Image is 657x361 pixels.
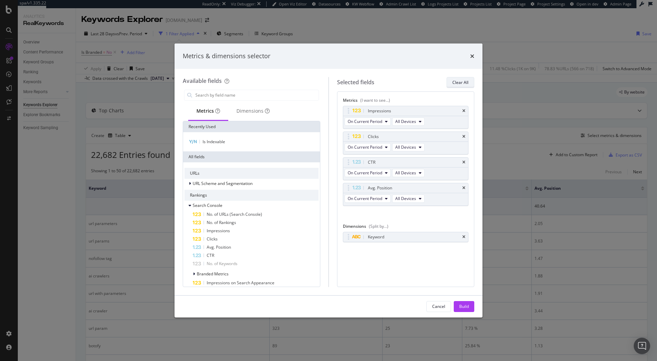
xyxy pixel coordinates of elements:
[193,202,222,208] span: Search Console
[343,232,469,242] div: Keywordtimes
[183,77,222,85] div: Available fields
[368,159,375,166] div: CTR
[392,117,425,126] button: All Devices
[193,180,253,186] span: URL Scheme and Segmentation
[175,43,482,318] div: modal
[360,97,390,103] div: (I want to see...)
[462,235,465,239] div: times
[432,303,445,309] div: Cancel
[470,52,474,61] div: times
[184,190,319,201] div: Rankings
[207,252,214,258] span: CTR
[395,119,416,124] span: All Devices
[459,303,469,309] div: Build
[184,168,319,179] div: URLs
[462,186,465,190] div: times
[343,97,469,106] div: Metrics
[392,169,425,177] button: All Devices
[345,117,391,126] button: On Current Period
[348,196,382,201] span: On Current Period
[207,280,274,286] span: Impressions on Search Appearance
[345,169,391,177] button: On Current Period
[462,109,465,113] div: times
[207,220,236,225] span: No. of Rankings
[462,135,465,139] div: times
[369,223,388,229] div: (Split by...)
[348,144,382,150] span: On Current Period
[203,139,225,145] span: Is Indexable
[345,143,391,151] button: On Current Period
[183,121,320,132] div: Recently Used
[343,223,469,232] div: Dimensions
[343,132,469,154] div: ClickstimesOn Current PeriodAll Devices
[343,106,469,129] div: ImpressionstimesOn Current PeriodAll Devices
[368,185,392,191] div: Avg. Position
[197,271,229,277] span: Branded Metrics
[207,261,237,266] span: No. of Keywords
[343,183,469,206] div: Avg. PositiontimesOn Current PeriodAll Devices
[395,144,416,150] span: All Devices
[183,151,320,162] div: All fields
[207,211,262,217] span: No. of URLs (Search Console)
[345,195,391,203] button: On Current Period
[634,338,650,354] div: Open Intercom Messenger
[454,301,474,312] button: Build
[207,236,218,242] span: Clicks
[392,195,425,203] button: All Devices
[395,170,416,176] span: All Devices
[348,119,382,124] span: On Current Period
[207,228,230,234] span: Impressions
[447,77,474,88] button: Clear All
[462,160,465,164] div: times
[452,79,468,85] div: Clear All
[368,133,379,140] div: Clicks
[343,157,469,180] div: CTRtimesOn Current PeriodAll Devices
[183,52,270,61] div: Metrics & dimensions selector
[368,234,384,240] div: Keyword
[348,170,382,176] span: On Current Period
[426,301,451,312] button: Cancel
[207,244,231,250] span: Avg. Position
[236,108,270,114] div: Dimensions
[392,143,425,151] button: All Devices
[395,196,416,201] span: All Devices
[337,78,374,86] div: Selected fields
[196,108,220,114] div: Metrics
[195,90,319,100] input: Search by field name
[368,108,391,114] div: Impressions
